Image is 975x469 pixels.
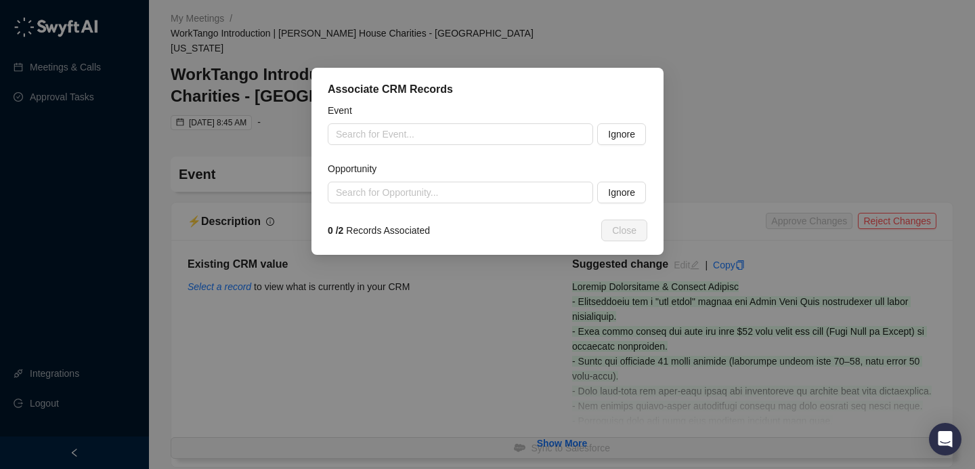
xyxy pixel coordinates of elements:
[601,220,647,241] button: Close
[328,81,647,98] div: Associate CRM Records
[328,161,386,176] label: Opportunity
[328,225,343,236] strong: 0 / 2
[328,103,362,118] label: Event
[597,123,646,145] button: Ignore
[328,223,430,238] span: Records Associated
[608,127,635,142] span: Ignore
[597,182,646,203] button: Ignore
[608,185,635,200] span: Ignore
[929,423,961,455] div: Open Intercom Messenger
